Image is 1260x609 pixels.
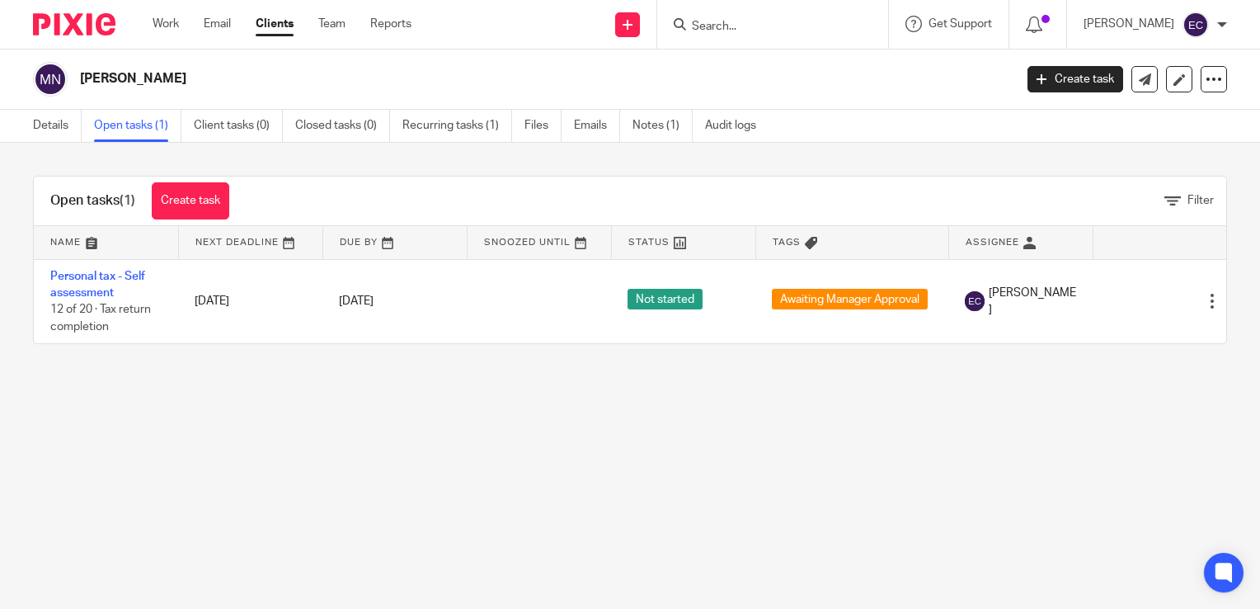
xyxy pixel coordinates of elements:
a: Client tasks (0) [194,110,283,142]
td: [DATE] [178,259,322,343]
a: Create task [1027,66,1123,92]
span: Filter [1187,195,1214,206]
a: Closed tasks (0) [295,110,390,142]
a: Open tasks (1) [94,110,181,142]
a: Personal tax - Self assessment [50,271,145,299]
a: Recurring tasks (1) [402,110,512,142]
span: Snoozed Until [484,238,571,247]
a: Files [524,110,562,142]
img: svg%3E [33,62,68,97]
span: Not started [628,289,703,309]
span: Tags [773,238,801,247]
a: Clients [256,16,294,32]
span: (1) [120,194,135,207]
a: Details [33,110,82,142]
img: Pixie [33,13,115,35]
a: Notes (1) [632,110,693,142]
span: Get Support [929,18,992,30]
a: Work [153,16,179,32]
a: Team [318,16,346,32]
h1: Open tasks [50,192,135,210]
a: Create task [152,182,229,220]
a: Emails [574,110,620,142]
a: Email [204,16,231,32]
span: 12 of 20 · Tax return completion [50,304,151,333]
input: Search [690,20,839,35]
img: svg%3E [1182,12,1209,38]
span: [DATE] [339,295,374,307]
span: Awaiting Manager Approval [772,289,928,309]
h2: [PERSON_NAME] [80,70,818,87]
a: Audit logs [705,110,769,142]
span: [PERSON_NAME] [989,285,1076,319]
img: svg%3E [965,291,985,311]
a: Reports [370,16,411,32]
span: Status [628,238,670,247]
p: [PERSON_NAME] [1084,16,1174,32]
